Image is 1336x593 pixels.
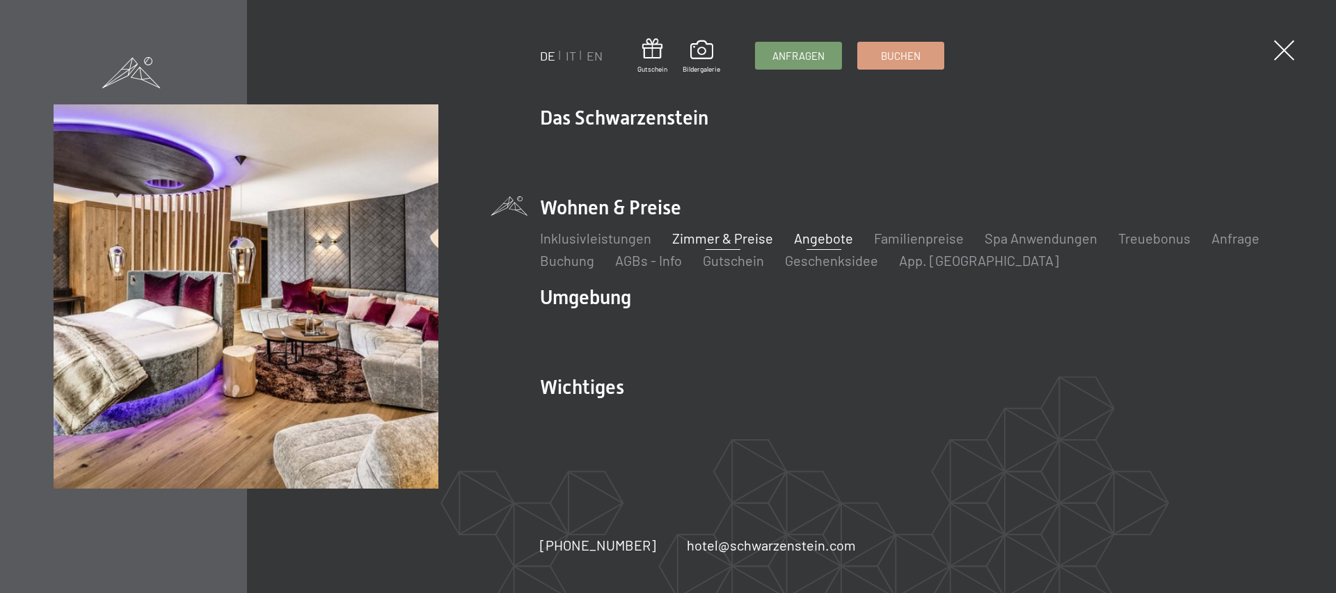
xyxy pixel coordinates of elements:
[881,49,921,63] span: Buchen
[540,230,651,246] a: Inklusivleistungen
[687,535,856,555] a: hotel@schwarzenstein.com
[540,537,656,553] span: [PHONE_NUMBER]
[637,64,667,74] span: Gutschein
[540,252,594,269] a: Buchung
[566,48,576,63] a: IT
[858,42,944,69] a: Buchen
[540,535,656,555] a: [PHONE_NUMBER]
[899,252,1059,269] a: App. [GEOGRAPHIC_DATA]
[772,49,825,63] span: Anfragen
[874,230,964,246] a: Familienpreise
[672,230,773,246] a: Zimmer & Preise
[587,48,603,63] a: EN
[785,252,878,269] a: Geschenksidee
[703,252,764,269] a: Gutschein
[540,48,555,63] a: DE
[794,230,853,246] a: Angebote
[637,38,667,74] a: Gutschein
[1118,230,1191,246] a: Treuebonus
[683,64,720,74] span: Bildergalerie
[615,252,682,269] a: AGBs - Info
[1211,230,1259,246] a: Anfrage
[756,42,841,69] a: Anfragen
[985,230,1097,246] a: Spa Anwendungen
[683,40,720,74] a: Bildergalerie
